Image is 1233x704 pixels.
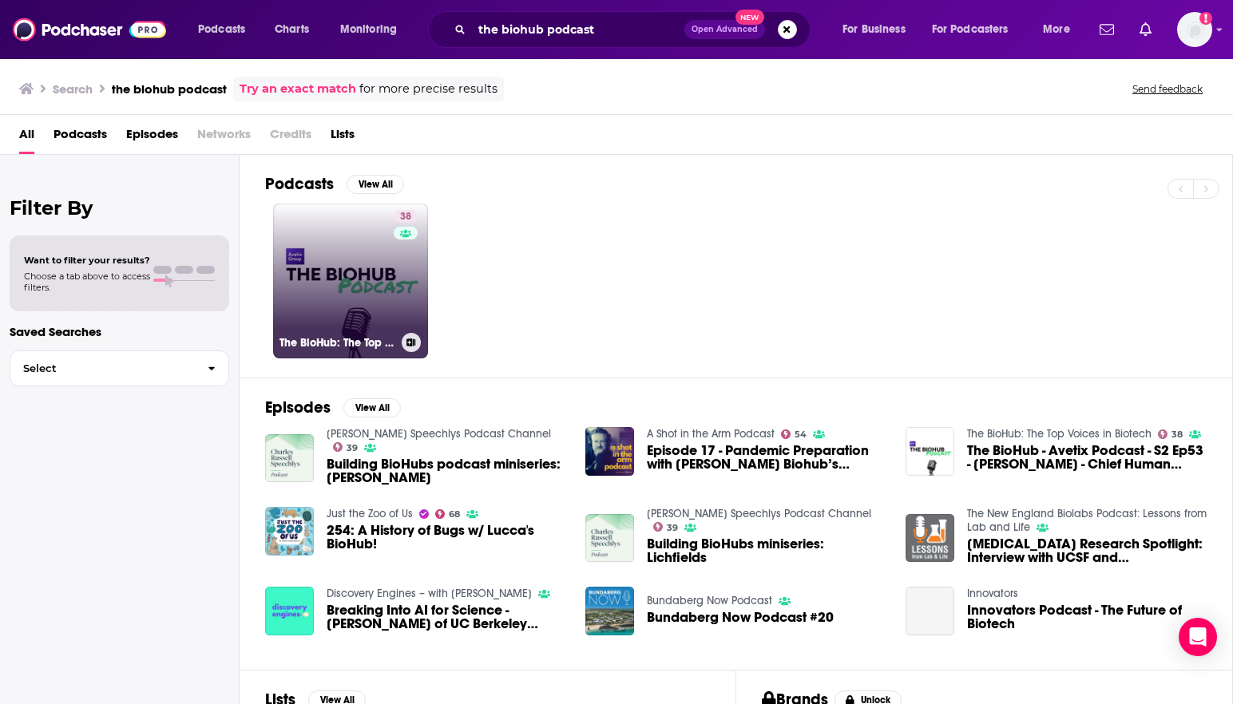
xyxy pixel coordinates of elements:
input: Search podcasts, credits, & more... [472,17,684,42]
img: User Profile [1177,12,1212,47]
a: Innovators Podcast - The Future of Biotech [967,603,1207,631]
button: Open AdvancedNew [684,20,765,39]
span: For Podcasters [932,18,1009,41]
span: For Business [842,18,906,41]
button: Select [10,350,229,386]
a: 254: A History of Bugs w/ Lucca's BioHub! [327,524,566,551]
a: Innovators [967,587,1018,600]
button: View All [347,175,404,194]
span: Open Advanced [692,26,758,34]
button: open menu [831,17,926,42]
a: Just the Zoo of Us [327,507,413,520]
span: Credits [270,121,311,154]
a: Episode 17 - Pandemic Preparation with Chan Zuckerberg Biohub’s Cristina Tato [647,444,886,471]
h3: the biohub podcast [112,81,227,97]
img: 254: A History of Bugs w/ Lucca's BioHub! [265,507,314,556]
span: 68 [449,511,460,518]
h2: Podcasts [265,174,334,194]
span: Breaking Into AI for Science - [PERSON_NAME] of UC Berkeley [PERSON_NAME], Arc Institute, CZ Bioh... [327,603,566,631]
a: Try an exact match [240,80,356,98]
a: Discovery Engines – with Nabil [327,587,532,600]
span: Logged in as TaftCommunications [1177,12,1212,47]
span: 39 [667,524,678,532]
img: Breaking Into AI for Science - Alishba Imran of UC Berkeley BAIR, Arc Institute, CZ Biohub, Voltx [265,587,314,635]
img: Building BioHubs miniseries: Lichfields [585,514,634,563]
a: The BioHub - Avetix Podcast - S2 Ep53 - Lisa DiPaolo - Chief Human Resources Officer at Karyopharm [967,444,1207,471]
span: Select [10,363,195,374]
span: 38 [400,209,411,225]
a: All [19,121,34,154]
a: 54 [781,429,807,439]
a: 39 [653,522,679,532]
button: open menu [187,17,266,42]
a: Charles Russell Speechlys Podcast Channel [327,427,551,441]
a: Building BioHubs podcast miniseries: Carter Jonas [327,457,566,484]
img: Podchaser - Follow, Share and Rate Podcasts [13,14,166,45]
a: 38 [1158,429,1183,439]
button: open menu [1032,17,1090,42]
a: PodcastsView All [265,174,404,194]
button: Send feedback [1128,82,1207,96]
a: Episodes [126,121,178,154]
button: View All [343,398,401,417]
button: open menu [329,17,418,42]
h3: Search [53,81,93,97]
a: COVID-19 Research Spotlight: Interview with UCSF and Chan Zuckerberg Biohub Scientists [967,537,1207,564]
span: 38 [1172,431,1183,438]
h2: Episodes [265,397,331,417]
a: Bundaberg Now Podcast [647,594,772,607]
h3: The BioHub: The Top Voices in Biotech [280,336,395,350]
a: Building BioHubs miniseries: Lichfields [647,537,886,564]
h2: Filter By [10,196,229,220]
span: Want to filter your results? [24,255,150,266]
img: Bundaberg Now Podcast #20 [585,587,634,635]
img: Episode 17 - Pandemic Preparation with Chan Zuckerberg Biohub’s Cristina Tato [585,427,634,476]
a: Lists [331,121,355,154]
span: Episode 17 - Pandemic Preparation with [PERSON_NAME] Biohub’s [PERSON_NAME] [647,444,886,471]
a: 68 [435,509,461,519]
div: Search podcasts, credits, & more... [443,11,826,48]
span: for more precise results [359,80,498,98]
span: Building BioHubs podcast miniseries: [PERSON_NAME] [327,457,566,484]
span: The BioHub - Avetix Podcast - S2 Ep53 - [PERSON_NAME] - Chief Human Resources Officer at Karyopharm [967,444,1207,471]
a: Charts [264,17,319,42]
a: The BioHub: The Top Voices in Biotech [967,427,1152,441]
span: 54 [795,431,807,438]
a: Breaking Into AI for Science - Alishba Imran of UC Berkeley BAIR, Arc Institute, CZ Biohub, Voltx [327,603,566,631]
a: 39 [333,442,359,452]
img: Building BioHubs podcast miniseries: Carter Jonas [265,434,314,483]
span: Charts [275,18,309,41]
div: Open Intercom Messenger [1179,618,1217,656]
button: Show profile menu [1177,12,1212,47]
span: Choose a tab above to access filters. [24,271,150,293]
button: open menu [922,17,1032,42]
a: A Shot in the Arm Podcast [647,427,775,441]
img: The BioHub - Avetix Podcast - S2 Ep53 - Lisa DiPaolo - Chief Human Resources Officer at Karyopharm [906,427,954,476]
span: More [1043,18,1070,41]
img: COVID-19 Research Spotlight: Interview with UCSF and Chan Zuckerberg Biohub Scientists [906,514,954,563]
a: The New England Biolabs Podcast: Lessons from Lab and Life [967,507,1207,534]
a: EpisodesView All [265,397,401,417]
a: Bundaberg Now Podcast #20 [647,611,834,624]
p: Saved Searches [10,324,229,339]
a: Charles Russell Speechlys Podcast Channel [647,507,871,520]
a: Show notifications dropdown [1133,16,1158,43]
span: Podcasts [198,18,245,41]
a: 38 [394,210,418,223]
svg: Add a profile image [1199,12,1212,25]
